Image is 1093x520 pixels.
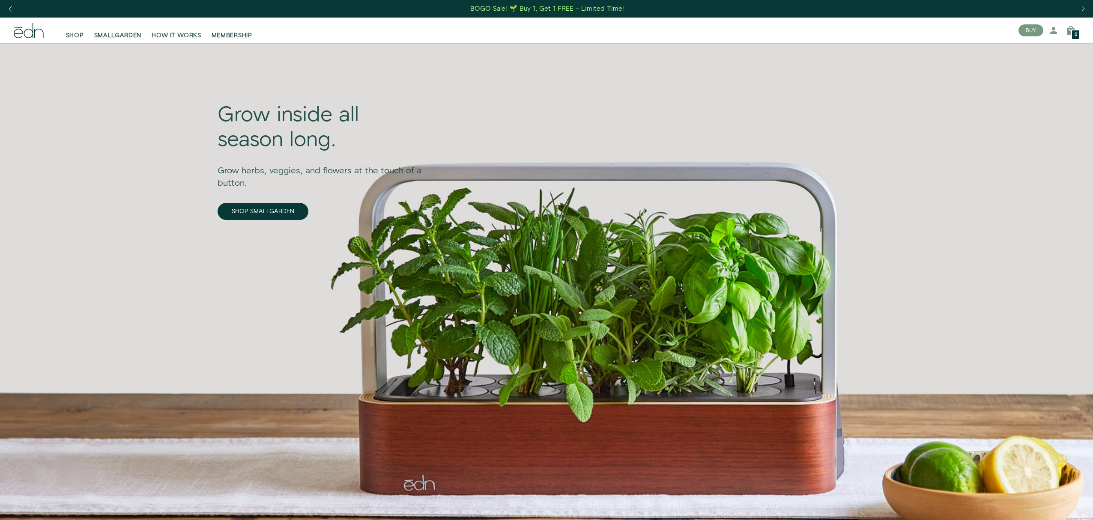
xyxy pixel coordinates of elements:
a: BOGO Sale! 🌱 Buy 1, Get 1 FREE – Limited Time! [470,2,625,15]
span: SHOP [66,31,84,40]
a: HOW IT WORKS [146,21,206,40]
span: HOW IT WORKS [152,31,201,40]
div: BOGO Sale! 🌱 Buy 1, Get 1 FREE – Limited Time! [470,4,624,13]
a: MEMBERSHIP [206,21,257,40]
span: 0 [1075,33,1077,37]
a: SMALLGARDEN [89,21,147,40]
span: SMALLGARDEN [94,31,142,40]
div: Grow herbs, veggies, and flowers at the touch of a button. [218,153,425,190]
span: MEMBERSHIP [212,31,252,40]
div: Grow inside all season long. [218,103,425,152]
a: SHOP SMALLGARDEN [218,203,308,220]
a: SHOP [61,21,89,40]
button: BUY [1018,24,1043,36]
